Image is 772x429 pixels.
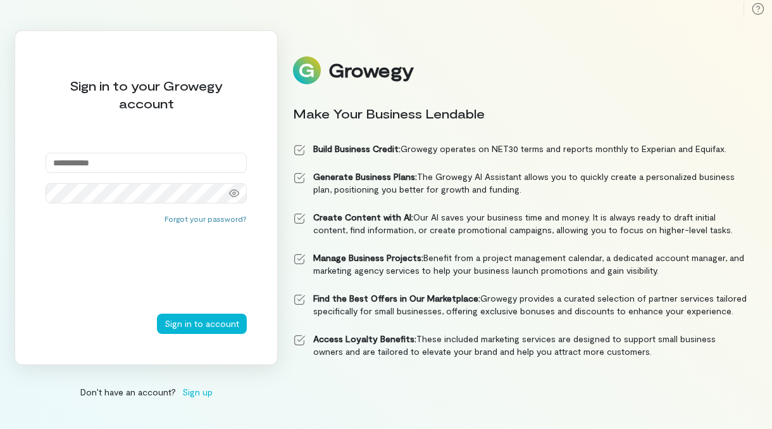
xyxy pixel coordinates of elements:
img: Logo [293,56,321,84]
div: Make Your Business Lendable [293,105,747,122]
strong: Find the Best Offers in Our Marketplace: [313,293,480,304]
li: Growegy operates on NET30 terms and reports monthly to Experian and Equifax. [293,143,747,155]
li: The Growegy AI Assistant allows you to quickly create a personalized business plan, positioning y... [293,170,747,196]
strong: Manage Business Projects: [313,252,423,263]
li: Our AI saves your business time and money. It is always ready to draft initial content, find info... [293,211,747,236]
button: Sign in to account [157,314,247,334]
strong: Create Content with AI: [313,212,413,222]
button: Forgot your password? [165,214,247,224]
strong: Build Business Credit: [313,143,401,154]
div: Sign in to your Growegy account [46,77,247,112]
div: Growegy [328,60,413,81]
strong: Access Loyalty Benefits: [313,333,416,344]
span: Sign up [182,385,213,399]
li: These included marketing services are designed to support small business owners and are tailored ... [293,333,747,358]
li: Growegy provides a curated selection of partner services tailored specifically for small business... [293,292,747,317]
div: Don’t have an account? [15,385,278,399]
strong: Generate Business Plans: [313,171,417,182]
li: Benefit from a project management calendar, a dedicated account manager, and marketing agency ser... [293,252,747,277]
